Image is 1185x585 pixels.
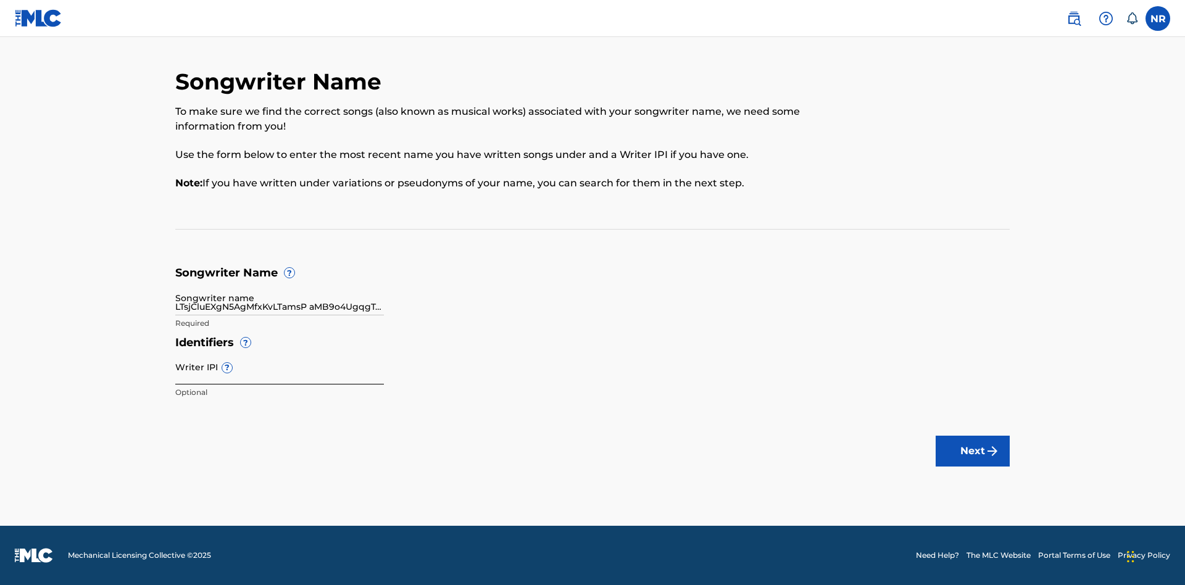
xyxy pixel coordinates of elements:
span: ? [285,268,294,278]
a: The MLC Website [967,550,1031,561]
img: help [1099,11,1113,26]
a: Need Help? [916,550,959,561]
p: Use the form below to enter the most recent name you have written songs under and a Writer IPI if... [175,147,843,162]
p: Required [175,318,384,329]
p: If you have written under variations or pseudonyms of your name, you can search for them in the n... [175,176,843,191]
span: ? [241,338,251,347]
h2: Songwriter Name [175,68,388,96]
b: Note: [175,177,202,189]
img: logo [15,548,53,563]
img: search [1066,11,1081,26]
div: Help [1094,6,1118,31]
span: Mechanical Licensing Collective © 2025 [68,550,211,561]
p: To make sure we find the correct songs (also known as musical works) associated with your songwri... [175,104,843,134]
p: Optional [175,387,384,398]
h5: Songwriter Name [175,266,1010,280]
h5: Identifiers [175,336,1010,350]
a: Public Search [1062,6,1086,31]
div: Drag [1127,538,1134,575]
button: Next [936,436,1010,467]
iframe: Chat Widget [1123,526,1185,585]
a: Portal Terms of Use [1038,550,1110,561]
img: f7272a7cc735f4ea7f67.svg [985,444,1000,458]
a: Privacy Policy [1118,550,1170,561]
div: User Menu [1145,6,1170,31]
img: MLC Logo [15,9,62,27]
div: Notifications [1126,12,1138,25]
span: ? [222,363,232,373]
